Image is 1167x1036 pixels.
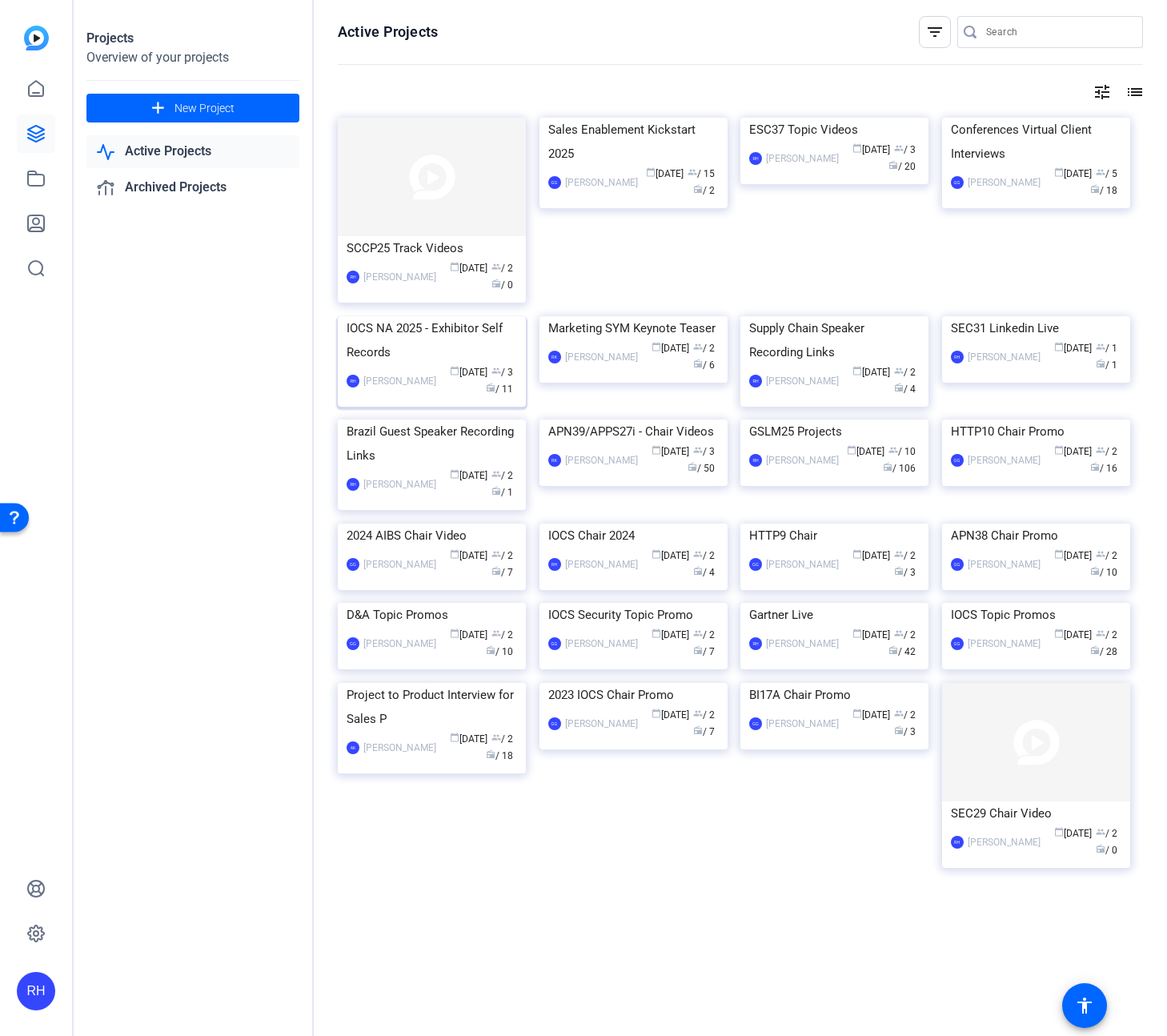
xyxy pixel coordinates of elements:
[693,445,703,455] span: group
[749,316,920,364] div: Supply Chain Speaker Recording Links
[951,176,964,189] div: GG
[486,749,495,759] span: radio
[894,629,916,640] span: / 2
[1096,549,1105,559] span: group
[363,740,436,756] div: [PERSON_NAME]
[491,262,501,271] span: group
[86,29,299,48] div: Projects
[951,801,1121,825] div: SEC29 Chair Video
[852,144,890,155] span: [DATE]
[888,645,898,655] span: radio
[491,367,513,378] span: / 3
[968,556,1041,572] div: [PERSON_NAME]
[347,478,359,491] div: RH
[693,359,715,371] span: / 6
[852,628,862,638] span: calendar_today
[338,22,438,42] h1: Active Projects
[1054,167,1064,177] span: calendar_today
[1054,446,1092,457] span: [DATE]
[491,279,513,291] span: / 0
[491,549,501,559] span: group
[1096,827,1105,837] span: group
[968,349,1041,365] div: [PERSON_NAME]
[1093,82,1112,102] mat-icon: tune
[450,469,459,479] span: calendar_today
[491,629,513,640] span: / 2
[1096,628,1105,638] span: group
[548,454,561,467] div: RK
[347,741,359,754] div: AK
[749,683,920,707] div: BI17A Chair Promo
[986,22,1130,42] input: Search
[565,175,638,191] div: [PERSON_NAME]
[693,628,703,638] span: group
[86,171,299,204] a: Archived Projects
[693,646,715,657] span: / 7
[894,725,904,735] span: radio
[749,375,762,387] div: RH
[565,716,638,732] div: [PERSON_NAME]
[1090,462,1100,472] span: radio
[450,262,459,271] span: calendar_today
[1096,359,1105,368] span: radio
[693,709,715,721] span: / 2
[852,709,890,721] span: [DATE]
[565,636,638,652] div: [PERSON_NAME]
[1090,566,1100,576] span: radio
[749,524,920,548] div: HTTP9 Chair
[652,343,689,354] span: [DATE]
[491,470,513,481] span: / 2
[548,524,719,548] div: IOCS Chair 2024
[847,445,856,455] span: calendar_today
[693,550,715,561] span: / 2
[652,709,661,718] span: calendar_today
[1054,342,1064,351] span: calendar_today
[888,646,916,657] span: / 42
[894,628,904,638] span: group
[894,144,916,155] span: / 3
[450,470,487,481] span: [DATE]
[1096,828,1117,839] span: / 2
[968,834,1041,850] div: [PERSON_NAME]
[1096,629,1117,640] span: / 2
[548,683,719,707] div: 2023 IOCS Chair Promo
[852,629,890,640] span: [DATE]
[450,629,487,640] span: [DATE]
[766,636,839,652] div: [PERSON_NAME]
[363,476,436,492] div: [PERSON_NAME]
[17,972,55,1010] div: RH
[1054,550,1092,561] span: [DATE]
[565,349,638,365] div: [PERSON_NAME]
[86,94,299,122] button: New Project
[1096,445,1105,455] span: group
[1054,343,1092,354] span: [DATE]
[883,462,892,472] span: radio
[652,446,689,457] span: [DATE]
[1096,845,1117,856] span: / 0
[693,567,715,578] span: / 4
[548,420,719,444] div: APN39/APPS27i - Chair Videos
[1090,463,1117,474] span: / 16
[491,566,501,576] span: radio
[749,603,920,627] div: Gartner Live
[852,143,862,153] span: calendar_today
[888,160,898,170] span: radio
[450,263,487,274] span: [DATE]
[491,733,501,742] span: group
[693,645,703,655] span: radio
[894,566,904,576] span: radio
[894,143,904,153] span: group
[888,445,898,455] span: group
[347,316,517,364] div: IOCS NA 2025 - Exhibitor Self Records
[491,366,501,375] span: group
[450,733,459,742] span: calendar_today
[450,367,487,378] span: [DATE]
[548,637,561,650] div: GG
[486,646,513,657] span: / 10
[548,717,561,730] div: GG
[951,118,1121,166] div: Conferences Virtual Client Interviews
[766,151,839,167] div: [PERSON_NAME]
[491,469,501,479] span: group
[766,373,839,389] div: [PERSON_NAME]
[951,558,964,571] div: GG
